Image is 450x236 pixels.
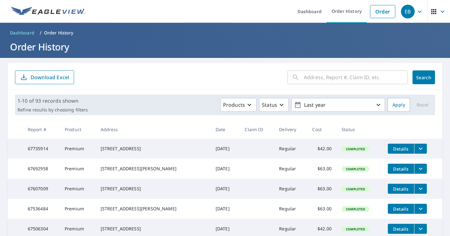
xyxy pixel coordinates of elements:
td: Premium [60,159,96,179]
button: Last year [291,98,385,112]
button: filesDropdownBtn-67607009 [414,184,427,194]
th: Status [337,120,383,139]
td: Regular [274,199,307,219]
th: Address [96,120,211,139]
td: [DATE] [211,159,240,179]
div: [STREET_ADDRESS] [101,186,206,192]
li: / [40,29,42,37]
span: Completed [342,227,369,231]
td: [DATE] [211,199,240,219]
th: Cost [307,120,337,139]
th: Report # [23,120,60,139]
button: filesDropdownBtn-67735914 [414,144,427,154]
button: filesDropdownBtn-67536484 [414,204,427,214]
th: Product [60,120,96,139]
span: Details [392,186,410,192]
span: Details [392,226,410,232]
button: detailsBtn-67607009 [388,184,414,194]
td: Premium [60,179,96,199]
p: 1-10 of 93 records shown [17,97,88,105]
td: [DATE] [211,179,240,199]
td: $63.00 [307,179,337,199]
td: $63.00 [307,199,337,219]
td: 67735914 [23,139,60,159]
span: Apply [392,101,405,109]
span: Details [392,166,410,172]
th: Date [211,120,240,139]
button: detailsBtn-67536484 [388,204,414,214]
td: Regular [274,179,307,199]
button: Products [220,98,257,112]
th: Claim ID [240,120,274,139]
button: filesDropdownBtn-67506304 [414,224,427,234]
img: EV Logo [11,7,85,16]
span: Details [392,146,410,152]
p: Download Excel [31,74,69,81]
p: Order History [44,30,73,36]
button: detailsBtn-67506304 [388,224,414,234]
td: $63.00 [307,159,337,179]
div: [STREET_ADDRESS] [101,146,206,152]
div: [STREET_ADDRESS][PERSON_NAME] [101,166,206,172]
span: Completed [342,147,369,151]
button: Apply [387,98,410,112]
span: Completed [342,167,369,171]
span: Completed [342,207,369,211]
p: Last year [302,100,375,110]
button: Status [259,98,289,112]
th: Delivery [274,120,307,139]
a: Order [370,5,395,18]
td: 67692958 [23,159,60,179]
td: 67536484 [23,199,60,219]
div: [STREET_ADDRESS] [101,226,206,232]
td: Premium [60,199,96,219]
div: [STREET_ADDRESS][PERSON_NAME] [101,206,206,212]
button: Download Excel [15,70,74,84]
td: [DATE] [211,139,240,159]
button: detailsBtn-67692958 [388,164,414,174]
button: detailsBtn-67735914 [388,144,414,154]
td: Regular [274,139,307,159]
p: Refine results by choosing filters [17,107,88,113]
h1: Order History [7,40,442,53]
button: Search [412,70,435,84]
td: 67607009 [23,179,60,199]
span: Search [417,74,430,80]
span: Completed [342,187,369,191]
td: Regular [274,159,307,179]
div: EB [401,5,415,18]
span: Dashboard [10,30,35,36]
a: Dashboard [7,28,37,38]
td: $42.00 [307,139,337,159]
button: filesDropdownBtn-67692958 [414,164,427,174]
span: Details [392,206,410,212]
nav: breadcrumb [7,28,442,38]
input: Address, Report #, Claim ID, etc. [304,69,407,86]
td: Premium [60,139,96,159]
p: Products [223,101,245,109]
p: Status [262,101,277,109]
